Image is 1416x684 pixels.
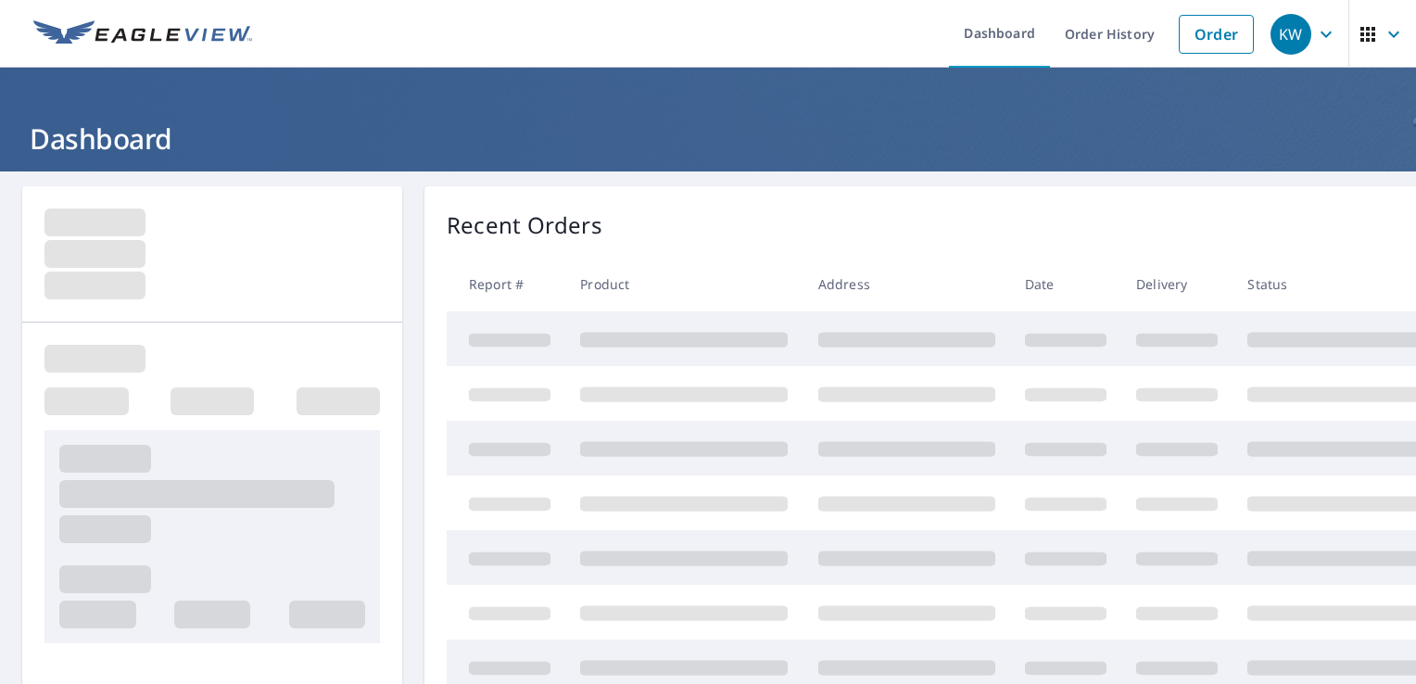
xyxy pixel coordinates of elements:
[447,209,602,242] p: Recent Orders
[1271,14,1311,55] div: KW
[803,257,1010,311] th: Address
[447,257,565,311] th: Report #
[22,120,1394,158] h1: Dashboard
[33,20,252,48] img: EV Logo
[1010,257,1121,311] th: Date
[1121,257,1233,311] th: Delivery
[1179,15,1254,54] a: Order
[565,257,803,311] th: Product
